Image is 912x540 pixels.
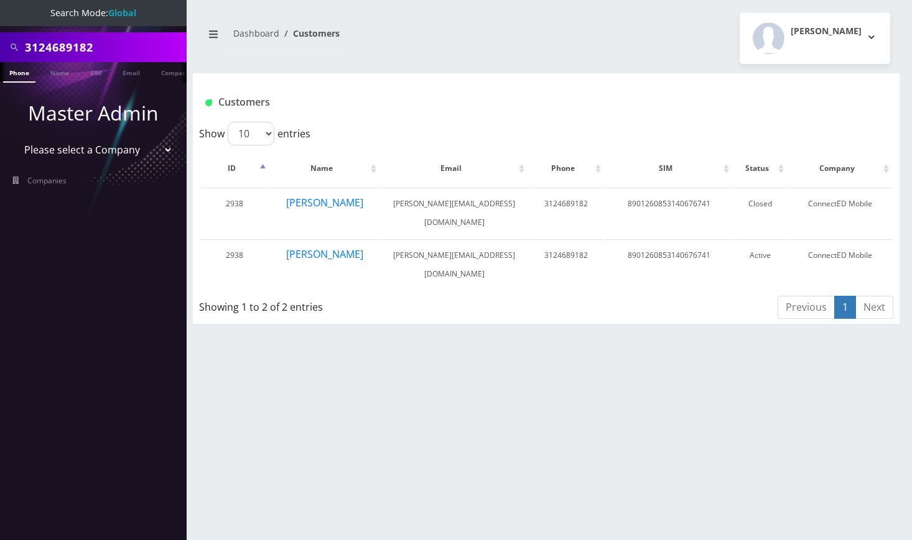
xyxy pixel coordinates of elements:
td: ConnectED Mobile [788,188,892,238]
th: Name: activate to sort column ascending [270,150,379,186]
h1: Customers [205,96,770,108]
button: [PERSON_NAME] [740,12,890,64]
td: 2938 [200,239,269,290]
td: [PERSON_NAME][EMAIL_ADDRESS][DOMAIN_NAME] [381,188,528,238]
a: Phone [3,62,35,83]
nav: breadcrumb [202,21,537,56]
select: Showentries [228,122,274,145]
li: Customers [279,27,340,40]
td: 8901260853140676741 [605,188,733,238]
button: [PERSON_NAME] [286,246,364,262]
td: Active [733,239,786,290]
td: 8901260853140676741 [605,239,733,290]
th: SIM: activate to sort column ascending [605,150,733,186]
a: Email [116,62,146,81]
th: ID: activate to sort column descending [200,150,269,186]
a: 1 [834,296,856,319]
a: SIM [84,62,108,81]
a: Company [155,62,197,81]
button: [PERSON_NAME] [286,194,364,211]
span: Search Mode: [50,7,136,19]
td: Closed [733,188,786,238]
td: 2938 [200,188,269,238]
th: Email: activate to sort column ascending [381,150,528,186]
a: Dashboard [233,27,279,39]
th: Status: activate to sort column ascending [733,150,786,186]
input: Search All Companies [25,35,184,59]
label: Show entries [199,122,310,145]
th: Company: activate to sort column ascending [788,150,892,186]
a: Next [855,296,893,319]
h2: [PERSON_NAME] [791,26,862,37]
td: [PERSON_NAME][EMAIL_ADDRESS][DOMAIN_NAME] [381,239,528,290]
a: Name [44,62,75,81]
td: 3124689182 [529,239,604,290]
strong: Global [108,7,136,19]
td: ConnectED Mobile [788,239,892,290]
td: 3124689182 [529,188,604,238]
a: Previous [778,296,835,319]
div: Showing 1 to 2 of 2 entries [199,295,479,314]
span: Companies [27,175,67,186]
th: Phone: activate to sort column ascending [529,150,604,186]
